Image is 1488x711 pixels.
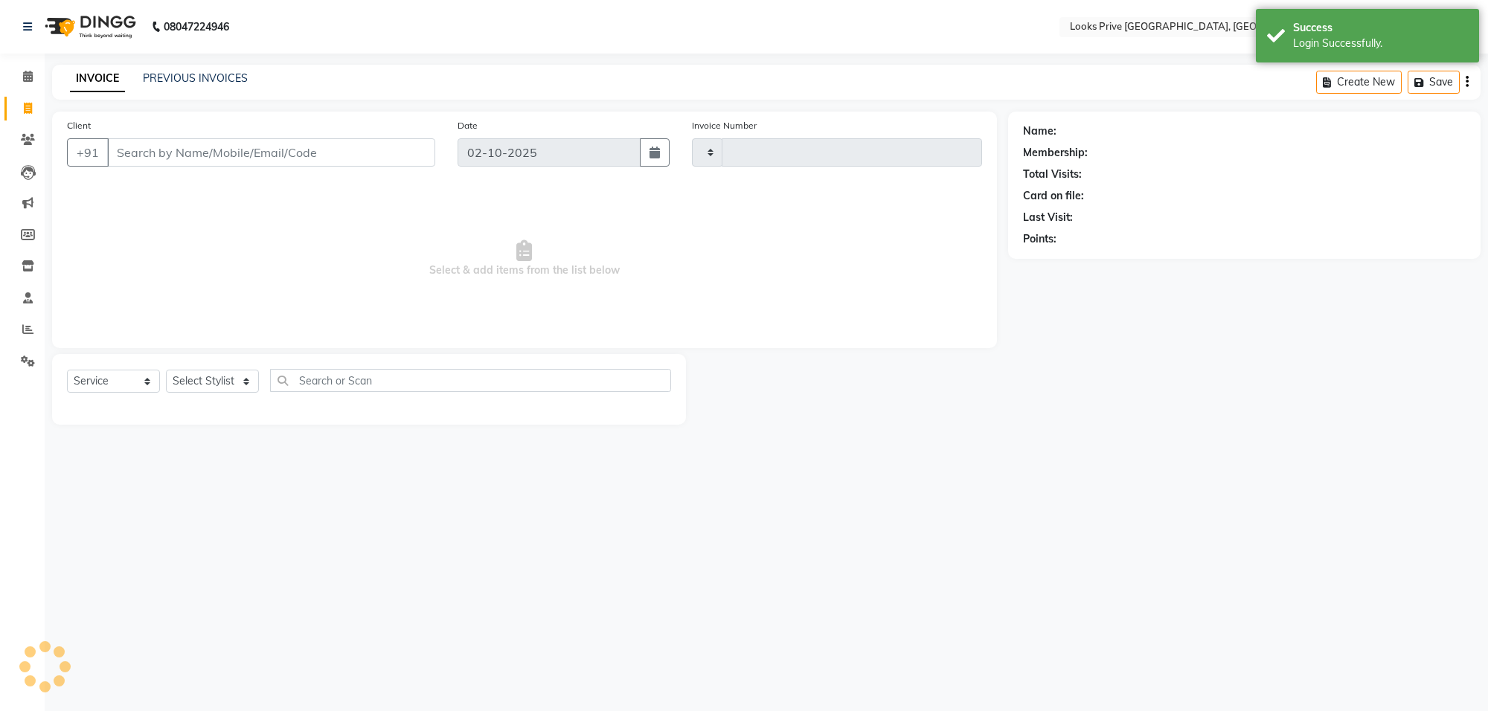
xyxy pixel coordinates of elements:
label: Client [67,119,91,132]
span: Select & add items from the list below [67,184,982,333]
div: Membership: [1023,145,1088,161]
div: Name: [1023,123,1056,139]
a: PREVIOUS INVOICES [143,71,248,85]
b: 08047224946 [164,6,229,48]
a: INVOICE [70,65,125,92]
div: Total Visits: [1023,167,1082,182]
button: Create New [1316,71,1402,94]
button: +91 [67,138,109,167]
div: Card on file: [1023,188,1084,204]
div: Login Successfully. [1293,36,1468,51]
button: Save [1408,71,1460,94]
label: Invoice Number [692,119,757,132]
input: Search or Scan [270,369,671,392]
label: Date [458,119,478,132]
div: Success [1293,20,1468,36]
div: Last Visit: [1023,210,1073,225]
div: Points: [1023,231,1056,247]
input: Search by Name/Mobile/Email/Code [107,138,435,167]
img: logo [38,6,140,48]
